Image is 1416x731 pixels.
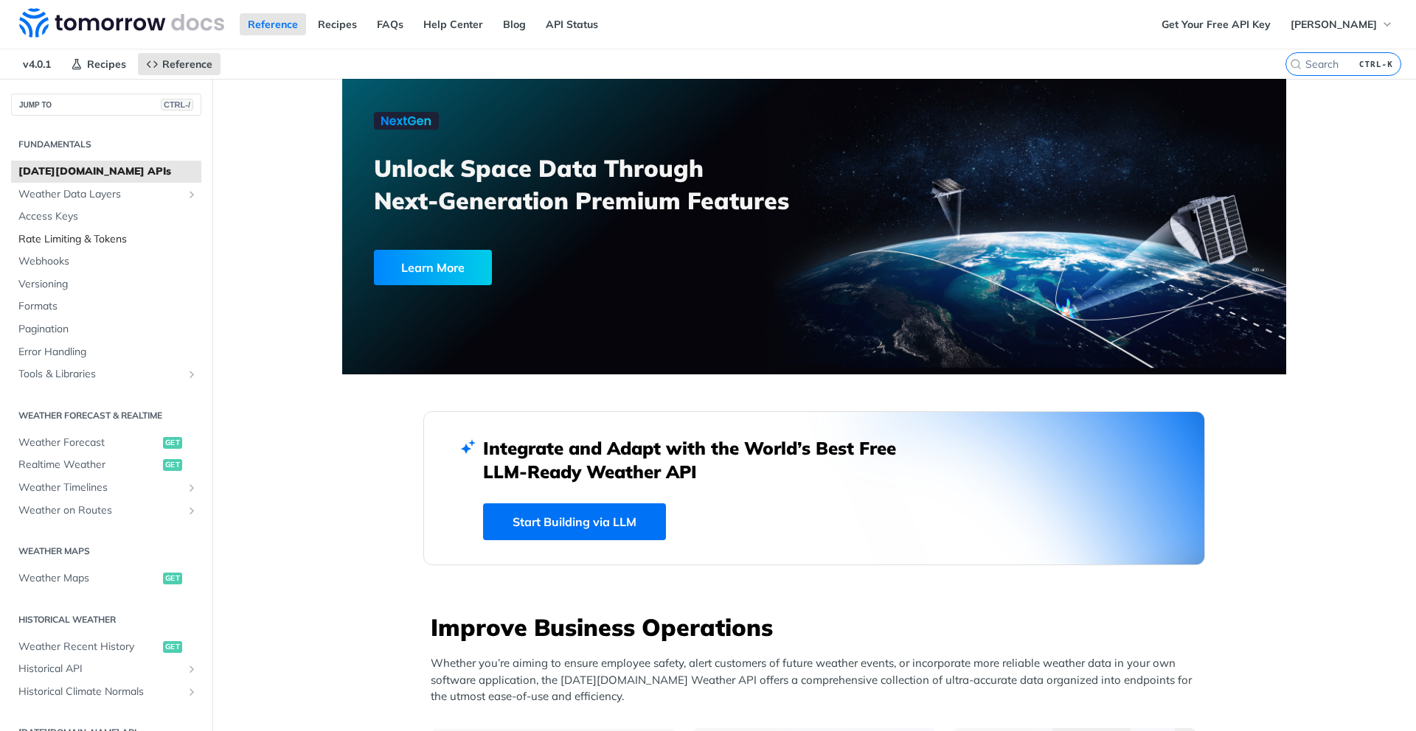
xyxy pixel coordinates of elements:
span: Realtime Weather [18,458,159,472]
p: Whether you’re aiming to ensure employee safety, alert customers of future weather events, or inc... [431,655,1205,705]
a: Tools & LibrariesShow subpages for Tools & Libraries [11,363,201,385]
h2: Fundamentals [11,138,201,151]
span: get [163,641,182,653]
span: Access Keys [18,209,198,224]
button: Show subpages for Weather Timelines [186,482,198,494]
span: Pagination [18,322,198,337]
a: API Status [538,13,606,35]
span: CTRL-/ [161,99,193,111]
span: Reference [162,57,212,71]
span: get [163,437,182,449]
button: Show subpages for Weather on Routes [186,505,198,517]
a: Weather on RoutesShow subpages for Weather on Routes [11,500,201,522]
span: Versioning [18,277,198,292]
a: Weather Recent Historyget [11,636,201,658]
a: Get Your Free API Key [1153,13,1279,35]
span: [PERSON_NAME] [1291,18,1377,31]
a: [DATE][DOMAIN_NAME] APIs [11,161,201,183]
a: Webhooks [11,251,201,273]
span: Weather Maps [18,571,159,586]
span: Weather Data Layers [18,187,182,202]
a: Help Center [415,13,491,35]
a: Versioning [11,273,201,295]
a: Realtime Weatherget [11,454,201,476]
a: Recipes [63,53,134,75]
a: Formats [11,295,201,318]
span: Formats [18,299,198,314]
a: Rate Limiting & Tokens [11,228,201,251]
span: Rate Limiting & Tokens [18,232,198,247]
span: Weather Forecast [18,436,159,450]
a: Historical Climate NormalsShow subpages for Historical Climate Normals [11,681,201,703]
div: Learn More [374,250,492,285]
svg: Search [1290,58,1302,70]
a: Learn More [374,250,739,285]
button: JUMP TOCTRL-/ [11,94,201,116]
a: FAQs [369,13,412,35]
h3: Improve Business Operations [431,611,1205,643]
span: Weather on Routes [18,503,182,518]
a: Historical APIShow subpages for Historical API [11,658,201,680]
button: Show subpages for Historical Climate Normals [186,686,198,698]
span: [DATE][DOMAIN_NAME] APIs [18,164,198,179]
span: get [163,459,182,471]
a: Reference [240,13,306,35]
a: Weather Mapsget [11,567,201,590]
span: Historical Climate Normals [18,685,182,699]
button: Show subpages for Weather Data Layers [186,189,198,200]
span: Historical API [18,662,182,676]
h3: Unlock Space Data Through Next-Generation Premium Features [374,152,830,217]
h2: Integrate and Adapt with the World’s Best Free LLM-Ready Weather API [483,436,918,483]
h2: Weather Forecast & realtime [11,409,201,422]
span: Webhooks [18,254,198,269]
h2: Weather Maps [11,545,201,558]
span: Error Handling [18,345,198,360]
span: Weather Timelines [18,480,182,495]
a: Error Handling [11,341,201,363]
span: Tools & Libraries [18,367,182,382]
button: Show subpages for Historical API [186,663,198,675]
a: Reference [138,53,221,75]
span: Recipes [87,57,126,71]
span: Weather Recent History [18,640,159,654]
span: get [163,573,182,584]
a: Weather Forecastget [11,432,201,454]
a: Weather TimelinesShow subpages for Weather Timelines [11,477,201,499]
span: v4.0.1 [15,53,59,75]
a: Recipes [310,13,365,35]
img: NextGen [374,112,439,130]
a: Start Building via LLM [483,503,666,540]
a: Access Keys [11,206,201,228]
h2: Historical Weather [11,613,201,626]
a: Weather Data LayersShow subpages for Weather Data Layers [11,183,201,206]
a: Pagination [11,318,201,340]
a: Blog [495,13,534,35]
img: Tomorrow.io Weather API Docs [19,8,224,38]
kbd: CTRL-K [1356,57,1397,71]
button: Show subpages for Tools & Libraries [186,368,198,380]
button: [PERSON_NAME] [1283,13,1401,35]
